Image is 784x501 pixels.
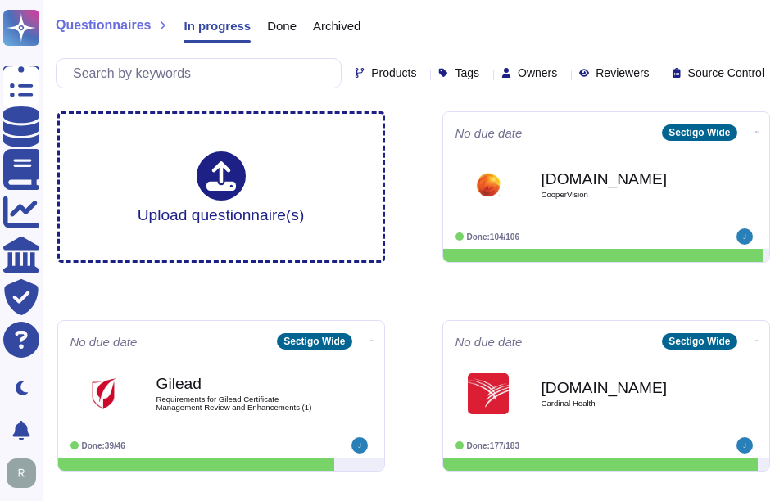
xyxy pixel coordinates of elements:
[156,395,320,411] span: Requirements for Gilead Certificate Management Review and Enhancements (1)
[277,333,351,350] div: Sectigo Wide
[662,124,736,141] div: Sectigo Wide
[467,232,520,241] span: Done: 104/106
[518,67,557,79] span: Owners
[138,151,305,223] div: Upload questionnaire(s)
[455,67,479,79] span: Tags
[70,336,138,348] span: No due date
[83,373,124,414] img: Logo
[3,455,48,491] button: user
[468,373,509,414] img: Logo
[542,171,705,187] b: [DOMAIN_NAME]
[351,437,368,454] img: user
[267,20,297,32] span: Done
[455,336,523,348] span: No due date
[542,399,705,408] span: Cardinal Health
[596,67,649,79] span: Reviewers
[371,67,416,79] span: Products
[82,441,125,450] span: Done: 39/46
[184,20,251,32] span: In progress
[736,228,753,245] img: user
[156,376,320,391] b: Gilead
[688,67,764,79] span: Source Control
[467,441,520,450] span: Done: 177/183
[542,380,705,395] b: [DOMAIN_NAME]
[455,127,523,139] span: No due date
[662,333,736,350] div: Sectigo Wide
[313,20,360,32] span: Archived
[542,191,705,199] span: CooperVision
[56,19,151,32] span: Questionnaires
[468,165,509,205] img: Logo
[736,437,753,454] img: user
[7,458,36,488] img: user
[65,59,341,88] input: Search by keywords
